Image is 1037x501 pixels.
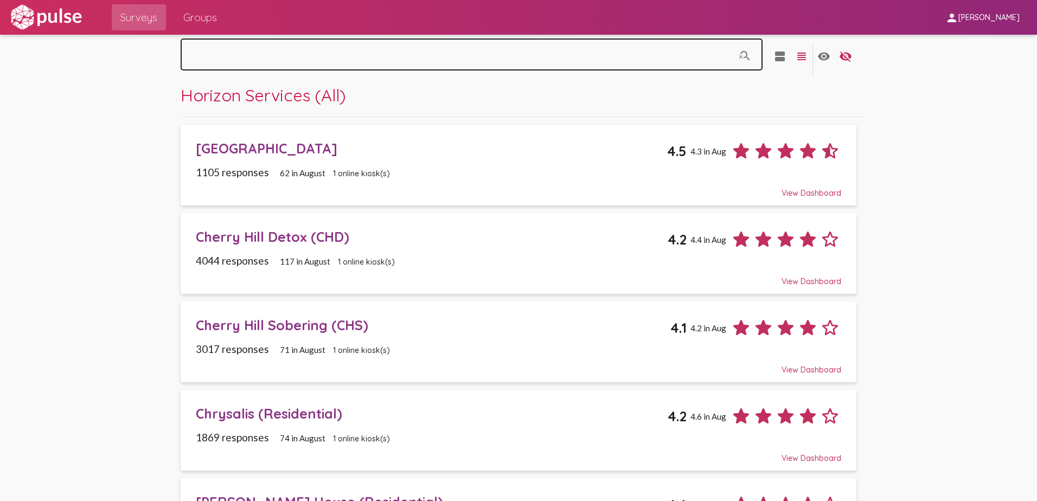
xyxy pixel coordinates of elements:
[196,166,269,178] span: 1105 responses
[690,412,726,421] span: 4.6 in Aug
[196,405,668,422] div: Chrysalis (Residential)
[668,231,687,248] span: 4.2
[120,8,157,27] span: Surveys
[773,50,786,63] mat-icon: language
[175,4,226,30] a: Groups
[835,44,856,66] button: language
[181,301,856,382] a: Cherry Hill Sobering (CHS)4.14.2 in Aug3017 responses71 in August1 online kiosk(s)View Dashboard
[9,4,84,31] img: white-logo.svg
[769,44,791,66] button: language
[937,7,1028,27] button: [PERSON_NAME]
[181,85,346,106] span: Horizon Services (All)
[196,343,269,355] span: 3017 responses
[280,256,330,266] span: 117 in August
[791,44,812,66] button: language
[817,50,830,63] mat-icon: language
[112,4,166,30] a: Surveys
[196,228,668,245] div: Cherry Hill Detox (CHD)
[839,50,852,63] mat-icon: language
[734,46,756,67] button: Clear
[333,434,390,444] span: 1 online kiosk(s)
[333,169,390,178] span: 1 online kiosk(s)
[690,235,726,245] span: 4.4 in Aug
[958,13,1020,23] span: [PERSON_NAME]
[813,44,835,66] button: language
[670,319,687,336] span: 4.1
[338,257,395,267] span: 1 online kiosk(s)
[739,49,752,63] mat-icon: search_off
[196,431,269,444] span: 1869 responses
[196,254,269,267] span: 4044 responses
[690,323,726,333] span: 4.2 in Aug
[333,345,390,355] span: 1 online kiosk(s)
[181,125,856,205] a: [GEOGRAPHIC_DATA]4.54.3 in Aug1105 responses62 in August1 online kiosk(s)View Dashboard
[196,355,842,375] div: View Dashboard
[795,50,808,63] mat-icon: language
[183,8,217,27] span: Groups
[181,213,856,294] a: Cherry Hill Detox (CHD)4.24.4 in Aug4044 responses117 in August1 online kiosk(s)View Dashboard
[196,178,842,198] div: View Dashboard
[667,143,687,159] span: 4.5
[945,11,958,24] mat-icon: person
[181,390,856,471] a: Chrysalis (Residential)4.24.6 in Aug1869 responses74 in August1 online kiosk(s)View Dashboard
[196,267,842,286] div: View Dashboard
[196,140,668,157] div: [GEOGRAPHIC_DATA]
[280,433,325,443] span: 74 in August
[668,408,687,425] span: 4.2
[187,52,734,62] input: Search
[280,168,325,178] span: 62 in August
[196,444,842,463] div: View Dashboard
[280,345,325,355] span: 71 in August
[196,317,671,333] div: Cherry Hill Sobering (CHS)
[690,146,726,156] span: 4.3 in Aug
